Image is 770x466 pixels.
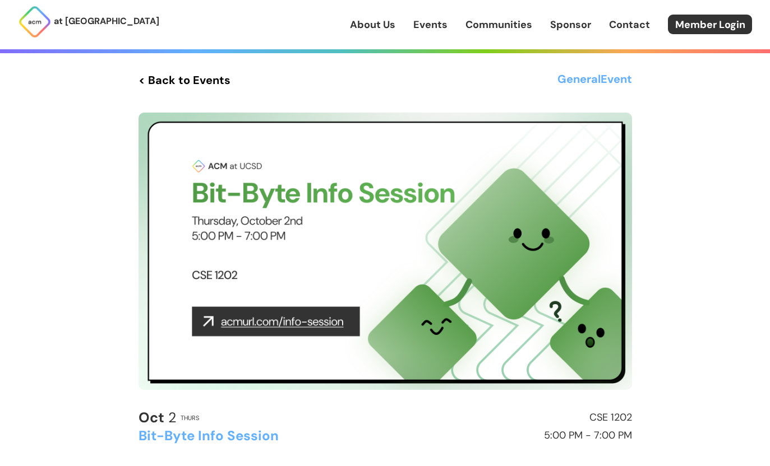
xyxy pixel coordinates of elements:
h2: Thurs [181,414,199,421]
img: ACM Logo [18,5,52,39]
h2: CSE 1202 [390,412,632,423]
h2: Bit-Byte Info Session [139,428,380,443]
img: Event Cover Photo [139,113,632,390]
h2: 2 [139,410,176,426]
a: Events [413,17,448,32]
a: Sponsor [550,17,591,32]
h2: 5:00 PM - 7:00 PM [390,430,632,441]
p: at [GEOGRAPHIC_DATA] [54,14,159,29]
b: Oct [139,408,164,427]
a: Member Login [668,15,752,34]
a: at [GEOGRAPHIC_DATA] [18,5,159,39]
a: < Back to Events [139,70,230,90]
a: Contact [609,17,650,32]
a: Communities [465,17,532,32]
a: About Us [350,17,395,32]
h3: General Event [557,70,632,90]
